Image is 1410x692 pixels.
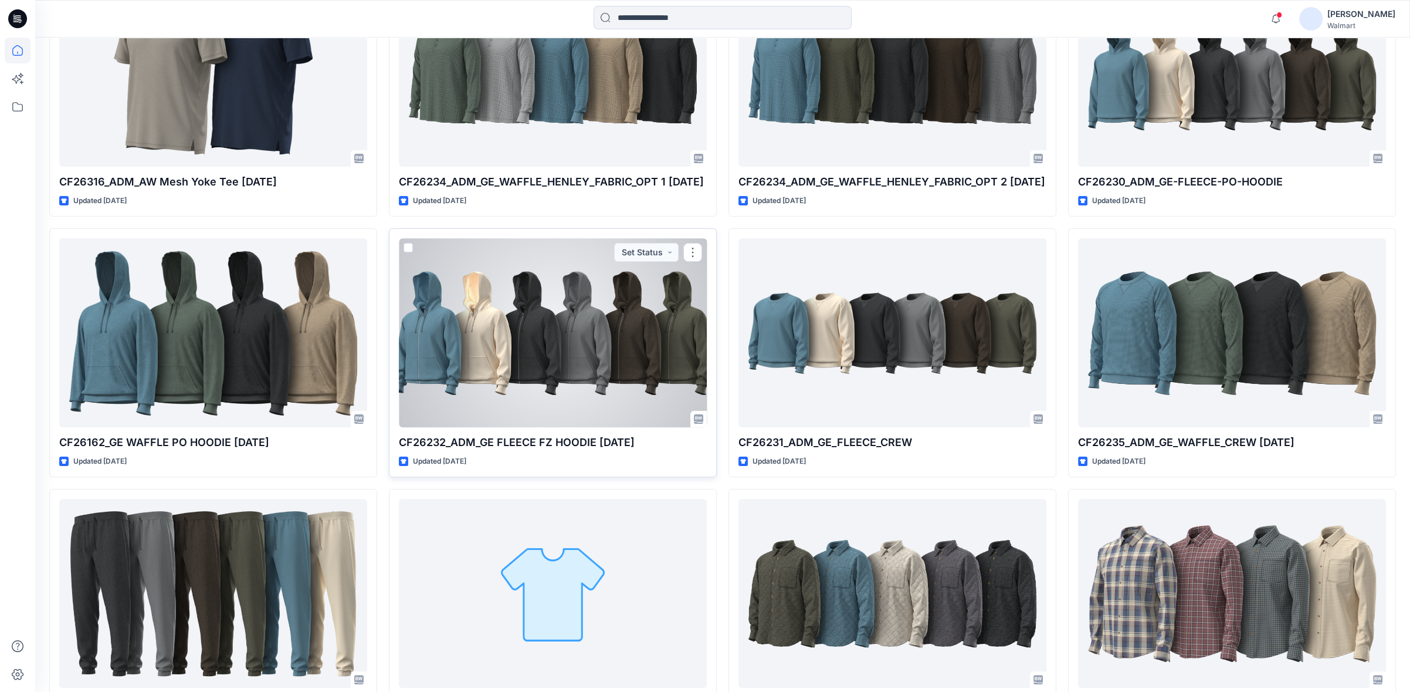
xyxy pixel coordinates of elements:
p: CF26234_ADM_GE_WAFFLE_HENLEY_FABRIC_OPT 2 [DATE] [738,174,1046,190]
p: Updated [DATE] [413,455,466,468]
p: Updated [DATE] [73,195,127,207]
a: CF26082_ADM_Tactical Pants 10OCT25 [399,499,707,688]
p: Updated [DATE] [753,195,806,207]
p: Updated [DATE] [1092,455,1145,468]
a: CF26232_ADM_GE FLEECE FZ HOODIE 10OCT25 [399,238,707,427]
a: CF26235_ADM_GE_WAFFLE_CREW 10OCT25 [1078,238,1386,427]
p: Updated [DATE] [1092,195,1145,207]
div: Walmart [1327,21,1395,30]
img: avatar [1299,7,1323,31]
p: CF26232_ADM_GE FLEECE FZ HOODIE [DATE] [399,434,707,451]
a: CF26233_ADM_GE FLEECE JOGGER 10OCT25 [59,499,367,688]
p: CF26230_ADM_GE-FLEECE-PO-HOODIE [1078,174,1386,190]
a: CF26162_GE WAFFLE PO HOODIE 10OCT25 [59,238,367,427]
a: CF26231_ADM_GE_FLEECE_CREW [738,238,1046,427]
p: Updated [DATE] [73,455,127,468]
p: CF26234_ADM_GE_WAFFLE_HENLEY_FABRIC_OPT 1 [DATE] [399,174,707,190]
p: CF26162_GE WAFFLE PO HOODIE [DATE] [59,434,367,451]
a: CF26165_ADM_GE Quilted Jacket [738,499,1046,688]
a: CF25536_ADM_GE TEXTURED WOVEN LS SHIRT 09OCT25 [1078,499,1386,688]
p: CF26231_ADM_GE_FLEECE_CREW [738,434,1046,451]
p: Updated [DATE] [413,195,466,207]
p: CF26235_ADM_GE_WAFFLE_CREW [DATE] [1078,434,1386,451]
p: Updated [DATE] [753,455,806,468]
p: CF26316_ADM_AW Mesh Yoke Tee [DATE] [59,174,367,190]
div: [PERSON_NAME] [1327,7,1395,21]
